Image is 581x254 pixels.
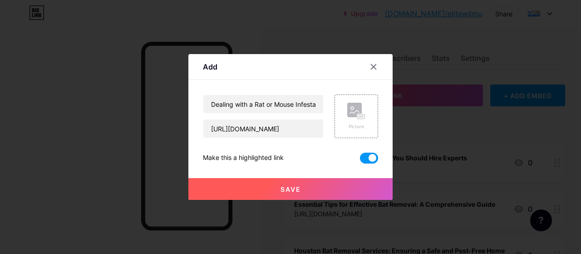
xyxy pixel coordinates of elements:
input: URL [203,120,323,138]
input: Title [203,95,323,113]
span: Save [281,185,301,193]
div: Add [203,61,217,72]
button: Save [188,178,393,200]
div: Picture [347,123,365,130]
div: Make this a highlighted link [203,153,284,164]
